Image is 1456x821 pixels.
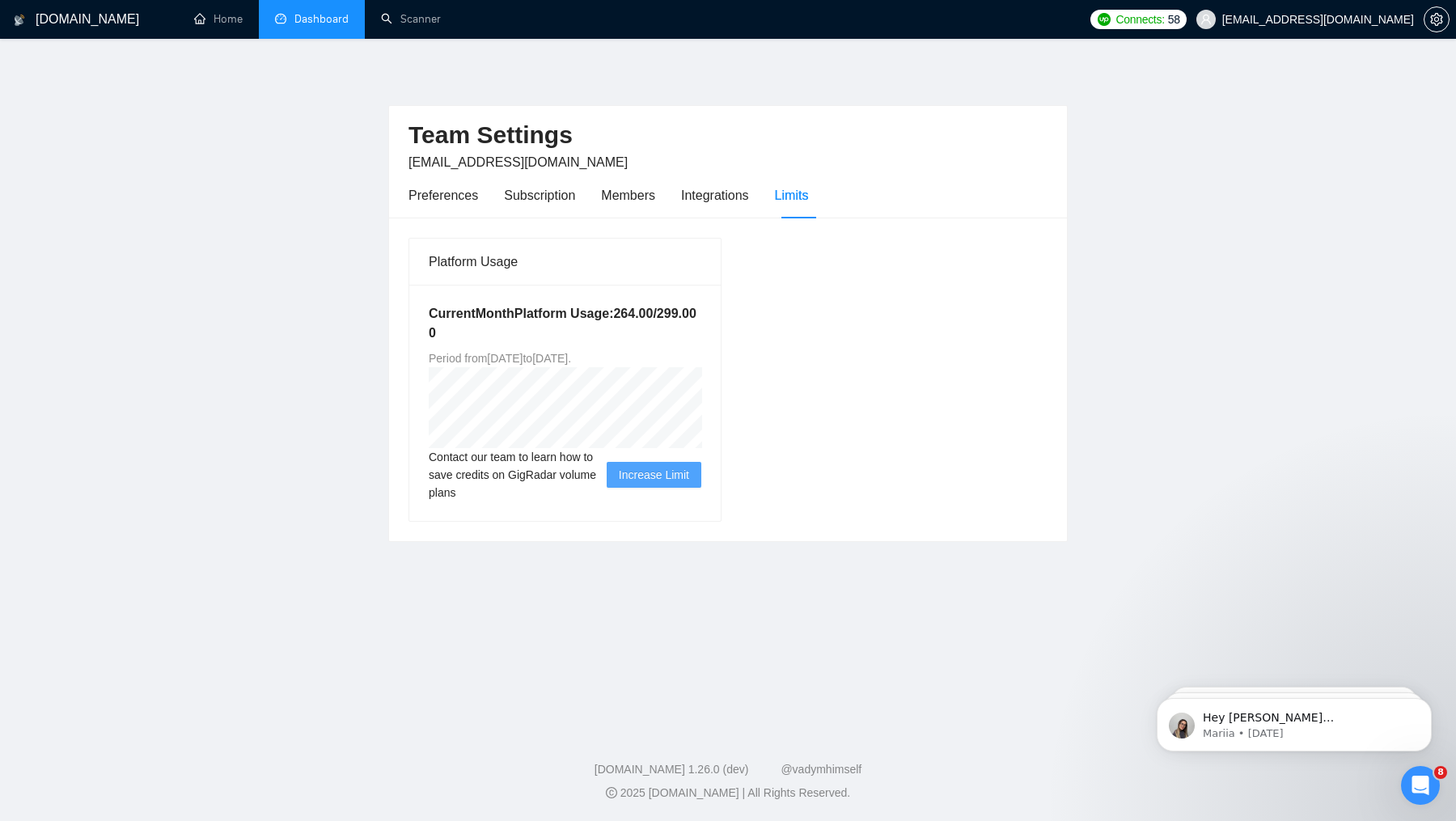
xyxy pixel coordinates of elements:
[619,466,689,484] span: Increase Limit
[14,7,25,33] img: logo
[408,119,1048,152] h2: Team Settings
[1424,6,1450,32] button: setting
[1098,13,1111,26] img: upwork-logo.png
[408,155,628,169] span: [EMAIL_ADDRESS][DOMAIN_NAME]
[601,185,655,205] div: Members
[194,12,243,26] a: homeHome
[429,352,571,365] span: Period from [DATE] to [DATE] .
[1401,766,1440,805] iframe: Intercom live chat
[1115,11,1164,28] span: Connects:
[607,462,701,488] button: Increase Limit
[1168,11,1180,28] span: 58
[781,763,861,776] a: @vadymhimself
[429,448,607,501] span: Contact our team to learn how to save credits on GigRadar volume plans
[775,185,809,205] div: Limits
[13,785,1443,802] div: 2025 [DOMAIN_NAME] | All Rights Reserved.
[595,763,749,776] a: [DOMAIN_NAME] 1.26.0 (dev)
[1424,13,1450,26] a: setting
[408,185,478,205] div: Preferences
[429,239,701,285] div: Platform Usage
[504,185,575,205] div: Subscription
[429,304,701,343] h5: Current Month Platform Usage: 264.00 / 299.00 0
[1424,13,1449,26] span: setting
[681,185,749,205] div: Integrations
[275,12,349,26] a: dashboardDashboard
[606,787,617,798] span: copyright
[381,12,441,26] a: searchScanner
[1132,664,1456,777] iframe: Intercom notifications message
[1200,14,1212,25] span: user
[1434,766,1447,779] span: 8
